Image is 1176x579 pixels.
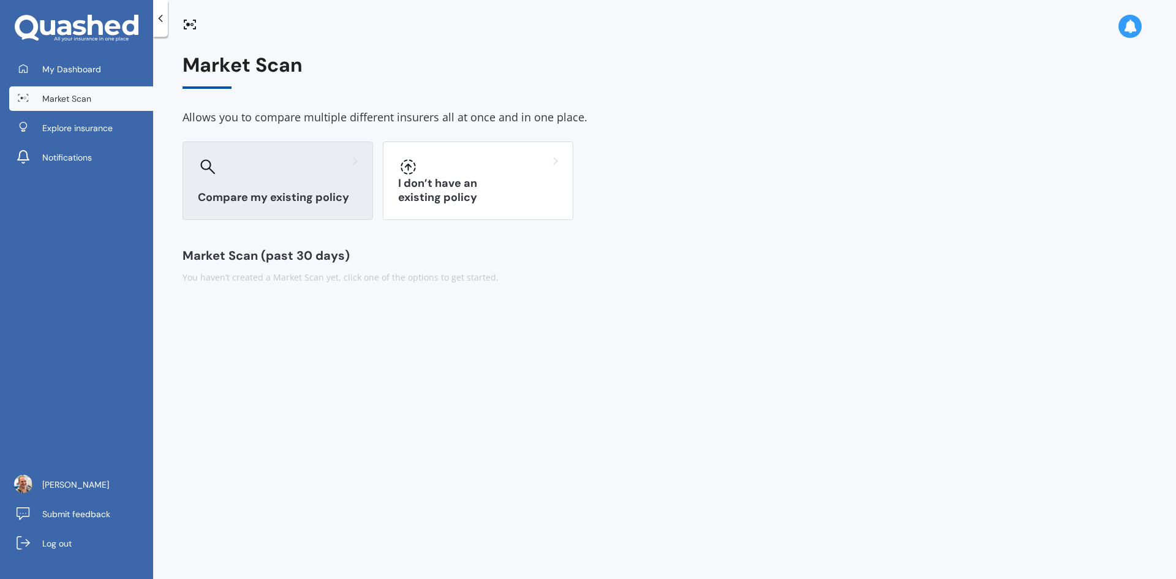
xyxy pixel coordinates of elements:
[42,63,101,75] span: My Dashboard
[183,54,1147,89] div: Market Scan
[42,479,109,491] span: [PERSON_NAME]
[183,108,1147,127] div: Allows you to compare multiple different insurers all at once and in one place.
[9,86,153,111] a: Market Scan
[42,508,110,520] span: Submit feedback
[9,502,153,526] a: Submit feedback
[9,57,153,81] a: My Dashboard
[42,122,113,134] span: Explore insurance
[42,93,91,105] span: Market Scan
[398,176,558,205] h3: I don’t have an existing policy
[9,531,153,556] a: Log out
[9,116,153,140] a: Explore insurance
[9,472,153,497] a: [PERSON_NAME]
[9,145,153,170] a: Notifications
[183,249,1147,262] div: Market Scan (past 30 days)
[42,151,92,164] span: Notifications
[14,475,32,493] img: AEdFTp7IaJzALb9mdYodcprZQJ36mnsSGz-8HI2BSykM=s96-c
[42,537,72,550] span: Log out
[198,191,358,205] h3: Compare my existing policy
[183,271,1147,284] div: You haven’t created a Market Scan yet, click one of the options to get started.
